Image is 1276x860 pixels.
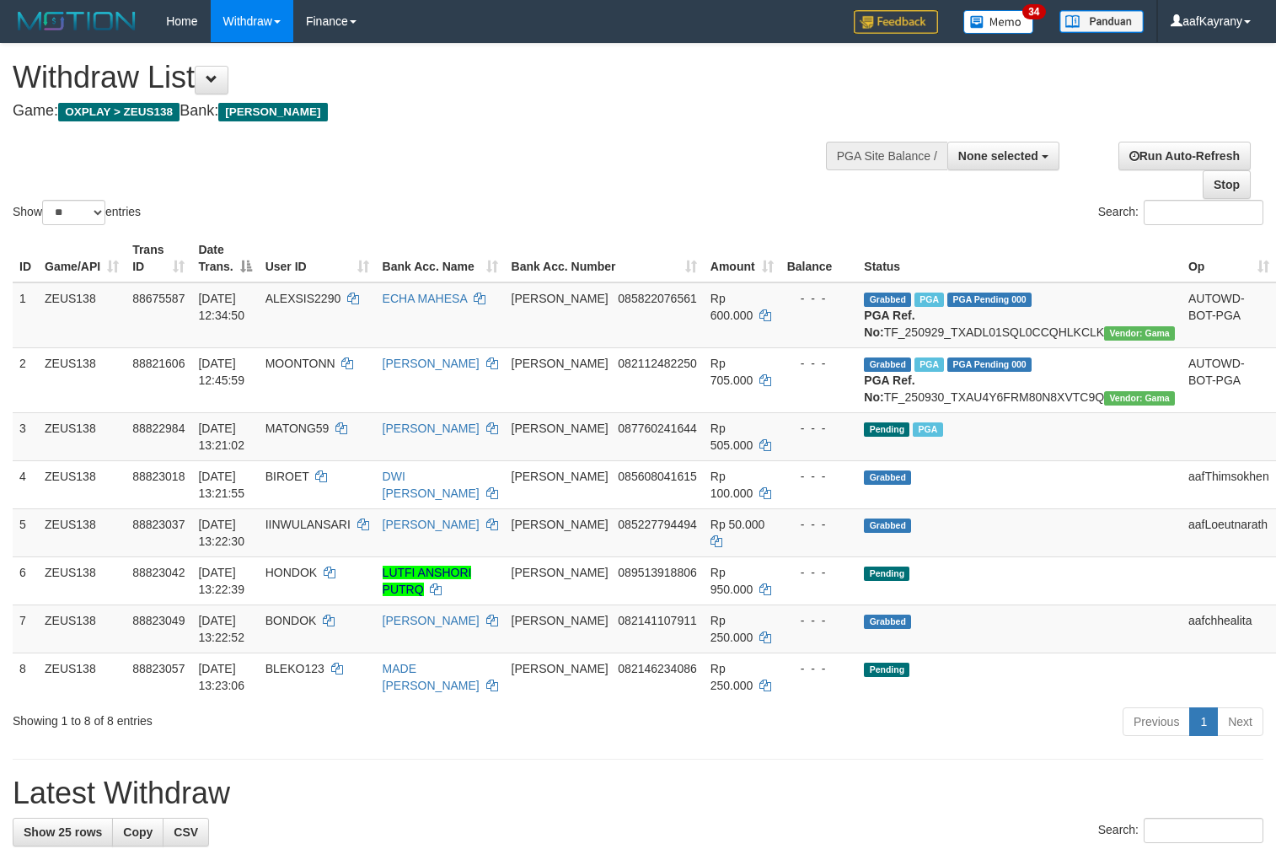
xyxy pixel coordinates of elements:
[132,566,185,579] span: 88823042
[1098,200,1263,225] label: Search:
[163,818,209,847] a: CSV
[618,292,696,305] span: Copy 085822076561 to clipboard
[13,103,834,120] h4: Game: Bank:
[710,566,753,596] span: Rp 950.000
[13,8,141,34] img: MOTION_logo.png
[787,420,851,437] div: - - -
[512,566,609,579] span: [PERSON_NAME]
[13,556,38,605] td: 6
[38,234,126,282] th: Game/API: activate to sort column ascending
[864,470,911,485] span: Grabbed
[512,292,609,305] span: [PERSON_NAME]
[1182,605,1276,653] td: aafchhealita
[383,662,480,692] a: MADE [PERSON_NAME]
[259,234,376,282] th: User ID: activate to sort column ascending
[1118,142,1251,170] a: Run Auto-Refresh
[198,518,244,548] span: [DATE] 13:22:30
[38,282,126,348] td: ZEUS138
[198,357,244,387] span: [DATE] 12:45:59
[1144,200,1263,225] input: Search:
[826,142,947,170] div: PGA Site Balance /
[198,292,244,322] span: [DATE] 12:34:50
[42,200,105,225] select: Showentries
[383,614,480,627] a: [PERSON_NAME]
[864,309,914,339] b: PGA Ref. No:
[112,818,164,847] a: Copy
[38,605,126,653] td: ZEUS138
[383,357,480,370] a: [PERSON_NAME]
[963,10,1034,34] img: Button%20Memo.svg
[198,614,244,644] span: [DATE] 13:22:52
[710,614,753,644] span: Rp 250.000
[13,200,141,225] label: Show entries
[864,374,914,404] b: PGA Ref. No:
[618,422,696,435] span: Copy 087760241644 to clipboard
[958,149,1038,163] span: None selected
[1104,326,1175,341] span: Vendor URL: https://trx31.1velocity.biz
[505,234,704,282] th: Bank Acc. Number: activate to sort column ascending
[123,825,153,839] span: Copy
[947,142,1059,170] button: None selected
[265,357,335,370] span: MOONTONN
[787,355,851,372] div: - - -
[198,422,244,452] span: [DATE] 13:21:02
[38,556,126,605] td: ZEUS138
[191,234,258,282] th: Date Trans.: activate to sort column descending
[265,470,309,483] span: BIROET
[787,290,851,307] div: - - -
[618,357,696,370] span: Copy 082112482250 to clipboard
[174,825,198,839] span: CSV
[38,508,126,556] td: ZEUS138
[854,10,938,34] img: Feedback.jpg
[704,234,780,282] th: Amount: activate to sort column ascending
[512,614,609,627] span: [PERSON_NAME]
[383,422,480,435] a: [PERSON_NAME]
[710,292,753,322] span: Rp 600.000
[710,422,753,452] span: Rp 505.000
[512,422,609,435] span: [PERSON_NAME]
[914,293,944,307] span: Marked by aafpengsreynich
[13,653,38,701] td: 8
[787,612,851,629] div: - - -
[787,564,851,581] div: - - -
[58,103,180,121] span: OXPLAY > ZEUS138
[947,293,1032,307] span: PGA Pending
[13,605,38,653] td: 7
[1123,707,1190,736] a: Previous
[132,662,185,675] span: 88823057
[265,292,341,305] span: ALEXSIS2290
[1182,347,1276,412] td: AUTOWD-BOT-PGA
[857,347,1182,412] td: TF_250930_TXAU4Y6FRM80N8XVTC9Q
[13,706,519,729] div: Showing 1 to 8 of 8 entries
[13,282,38,348] td: 1
[618,566,696,579] span: Copy 089513918806 to clipboard
[383,518,480,531] a: [PERSON_NAME]
[132,470,185,483] span: 88823018
[13,508,38,556] td: 5
[780,234,858,282] th: Balance
[383,292,467,305] a: ECHA MAHESA
[13,460,38,508] td: 4
[1182,508,1276,556] td: aafLoeutnarath
[864,293,911,307] span: Grabbed
[38,412,126,460] td: ZEUS138
[512,470,609,483] span: [PERSON_NAME]
[13,777,1263,810] h1: Latest Withdraw
[1144,818,1263,843] input: Search:
[24,825,102,839] span: Show 25 rows
[947,357,1032,372] span: PGA Pending
[198,566,244,596] span: [DATE] 13:22:39
[1104,391,1175,406] span: Vendor URL: https://trx31.1velocity.biz
[13,347,38,412] td: 2
[265,662,324,675] span: BLEKO123
[132,292,185,305] span: 88675587
[265,614,317,627] span: BONDOK
[857,282,1182,348] td: TF_250929_TXADL01SQL0CCQHLKCLK
[132,518,185,531] span: 88823037
[618,470,696,483] span: Copy 085608041615 to clipboard
[132,422,185,435] span: 88822984
[13,234,38,282] th: ID
[126,234,191,282] th: Trans ID: activate to sort column ascending
[787,516,851,533] div: - - -
[787,468,851,485] div: - - -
